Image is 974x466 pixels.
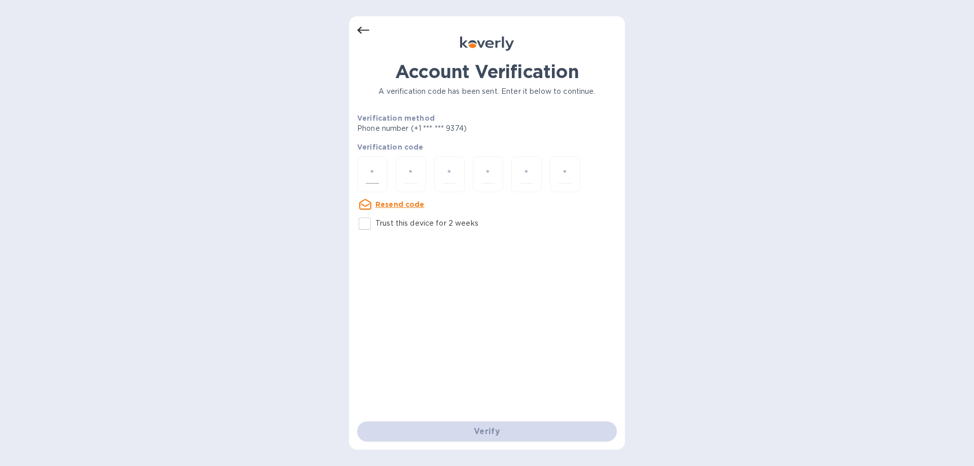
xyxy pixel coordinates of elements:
b: Verification method [357,114,435,122]
p: A verification code has been sent. Enter it below to continue. [357,86,617,97]
p: Phone number (+1 *** *** 9374) [357,123,544,134]
h1: Account Verification [357,61,617,82]
u: Resend code [375,200,425,208]
p: Trust this device for 2 weeks [375,218,478,229]
p: Verification code [357,142,617,152]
